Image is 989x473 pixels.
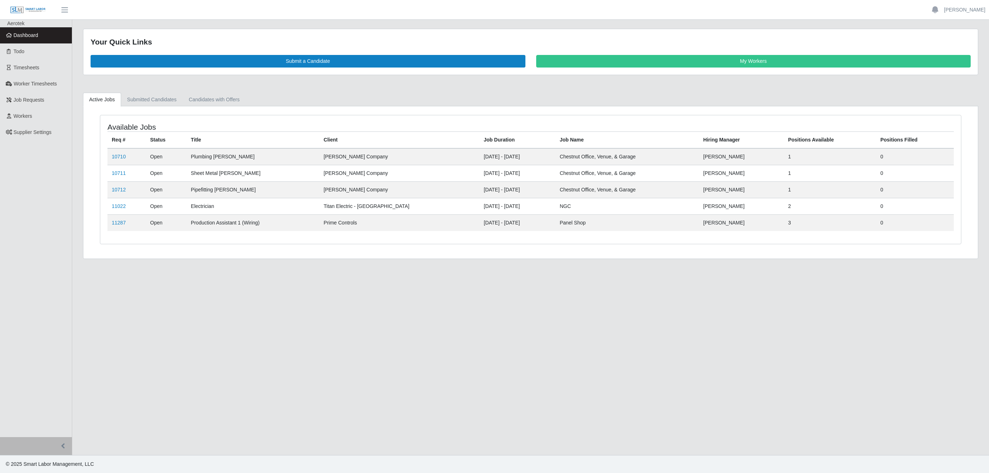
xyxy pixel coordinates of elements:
[112,220,126,226] a: 11287
[319,165,479,181] td: [PERSON_NAME] Company
[784,198,876,214] td: 2
[91,36,971,48] div: Your Quick Links
[187,148,319,165] td: Plumbing [PERSON_NAME]
[555,214,699,231] td: Panel Shop
[107,122,454,131] h4: Available Jobs
[784,181,876,198] td: 1
[107,131,146,148] th: Req #
[699,165,784,181] td: [PERSON_NAME]
[876,148,954,165] td: 0
[112,154,126,159] a: 10710
[699,198,784,214] td: [PERSON_NAME]
[784,165,876,181] td: 1
[876,165,954,181] td: 0
[699,214,784,231] td: [PERSON_NAME]
[14,113,32,119] span: Workers
[112,203,126,209] a: 11022
[319,198,479,214] td: Titan Electric - [GEOGRAPHIC_DATA]
[319,181,479,198] td: [PERSON_NAME] Company
[14,32,38,38] span: Dashboard
[876,198,954,214] td: 0
[319,148,479,165] td: [PERSON_NAME] Company
[91,55,525,68] a: Submit a Candidate
[14,97,45,103] span: Job Requests
[479,148,555,165] td: [DATE] - [DATE]
[14,81,57,87] span: Worker Timesheets
[83,93,121,107] a: Active Jobs
[479,181,555,198] td: [DATE] - [DATE]
[187,165,319,181] td: Sheet Metal [PERSON_NAME]
[699,131,784,148] th: Hiring Manager
[146,198,187,214] td: Open
[784,214,876,231] td: 3
[7,20,24,26] span: Aerotek
[876,131,954,148] th: Positions Filled
[319,214,479,231] td: Prime Controls
[146,165,187,181] td: Open
[187,214,319,231] td: Production Assistant 1 (Wiring)
[876,181,954,198] td: 0
[699,181,784,198] td: [PERSON_NAME]
[555,148,699,165] td: Chestnut Office, Venue, & Garage
[146,148,187,165] td: Open
[112,187,126,193] a: 10712
[699,148,784,165] td: [PERSON_NAME]
[319,131,479,148] th: Client
[479,165,555,181] td: [DATE] - [DATE]
[479,198,555,214] td: [DATE] - [DATE]
[112,170,126,176] a: 10711
[944,6,985,14] a: [PERSON_NAME]
[555,198,699,214] td: NGC
[784,131,876,148] th: Positions Available
[555,165,699,181] td: Chestnut Office, Venue, & Garage
[555,131,699,148] th: Job Name
[479,131,555,148] th: Job Duration
[14,65,40,70] span: Timesheets
[784,148,876,165] td: 1
[146,131,187,148] th: Status
[183,93,245,107] a: Candidates with Offers
[876,214,954,231] td: 0
[6,461,94,467] span: © 2025 Smart Labor Management, LLC
[146,181,187,198] td: Open
[187,131,319,148] th: Title
[121,93,183,107] a: Submitted Candidates
[14,48,24,54] span: Todo
[187,181,319,198] td: Pipefitting [PERSON_NAME]
[187,198,319,214] td: Electrician
[479,214,555,231] td: [DATE] - [DATE]
[555,181,699,198] td: Chestnut Office, Venue, & Garage
[536,55,971,68] a: My Workers
[10,6,46,14] img: SLM Logo
[146,214,187,231] td: Open
[14,129,52,135] span: Supplier Settings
